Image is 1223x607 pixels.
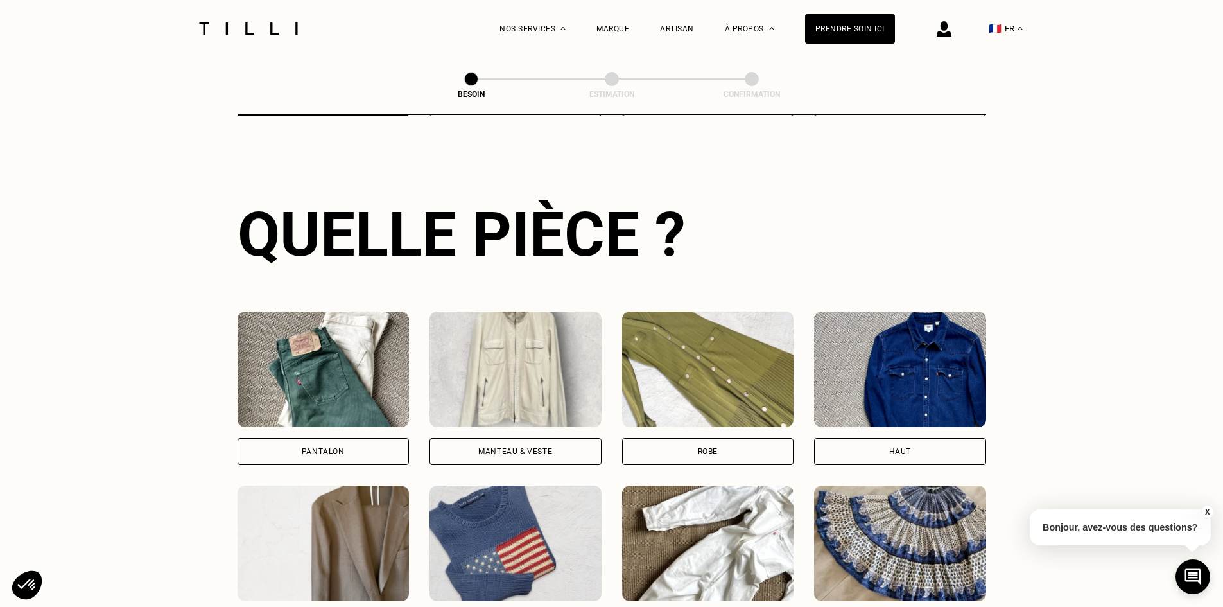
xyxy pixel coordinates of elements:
[688,90,816,99] div: Confirmation
[622,312,794,427] img: Tilli retouche votre Robe
[560,27,566,30] img: Menu déroulant
[195,22,302,35] img: Logo du service de couturière Tilli
[814,486,986,601] img: Tilli retouche votre Jupe
[238,198,986,270] div: Quelle pièce ?
[814,312,986,427] img: Tilli retouche votre Haut
[596,24,629,33] a: Marque
[1030,509,1211,545] p: Bonjour, avez-vous des questions?
[548,90,676,99] div: Estimation
[622,486,794,601] img: Tilli retouche votre Combinaison
[238,486,410,601] img: Tilli retouche votre Tailleur
[989,22,1002,35] span: 🇫🇷
[302,448,345,455] div: Pantalon
[698,448,718,455] div: Robe
[407,90,535,99] div: Besoin
[478,448,552,455] div: Manteau & Veste
[1018,27,1023,30] img: menu déroulant
[805,14,895,44] a: Prendre soin ici
[238,312,410,427] img: Tilli retouche votre Pantalon
[769,27,774,30] img: Menu déroulant à propos
[429,312,602,427] img: Tilli retouche votre Manteau & Veste
[660,24,694,33] a: Artisan
[429,486,602,601] img: Tilli retouche votre Pull & gilet
[937,21,951,37] img: icône connexion
[1201,505,1213,519] button: X
[889,448,911,455] div: Haut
